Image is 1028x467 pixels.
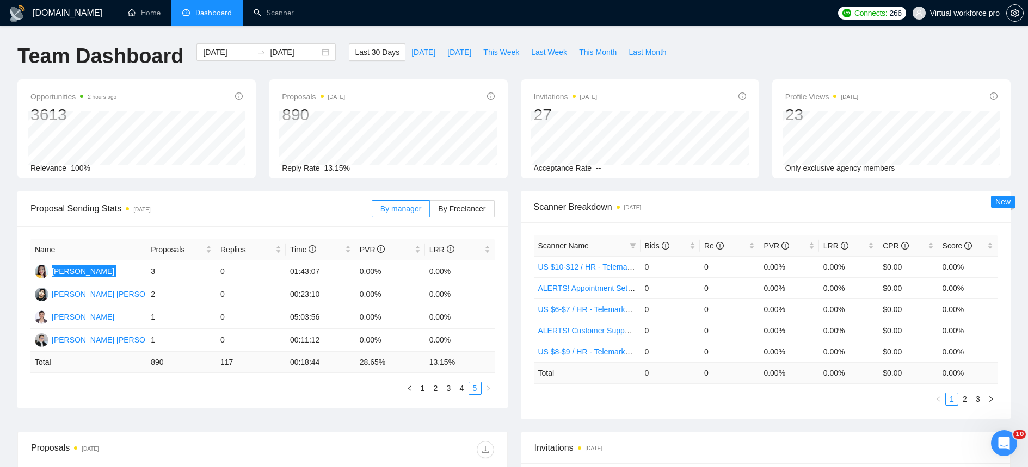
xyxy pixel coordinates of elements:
[538,305,642,314] a: US $6-$7 / HR - Telemarketing
[878,298,938,320] td: $0.00
[938,320,998,341] td: 0.00%
[938,298,998,320] td: 0.00%
[932,393,945,406] li: Previous Page
[785,104,858,125] div: 23
[88,94,116,100] time: 2 hours ago
[641,341,700,362] td: 0
[485,385,491,391] span: right
[377,245,385,253] span: info-circle
[841,242,848,250] span: info-circle
[128,8,161,17] a: homeHome
[203,46,253,58] input: Start date
[538,347,642,356] a: US $8-$9 / HR - Telemarketing
[425,329,495,352] td: 0.00%
[630,242,636,249] span: filter
[586,445,602,451] time: [DATE]
[349,43,405,61] button: Last 30 Days
[441,43,477,61] button: [DATE]
[257,48,266,57] span: swap-right
[405,43,441,61] button: [DATE]
[282,104,345,125] div: 890
[52,265,114,277] div: [PERSON_NAME]
[531,46,567,58] span: Last Week
[984,393,998,406] li: Next Page
[216,329,286,352] td: 0
[151,244,204,256] span: Proposals
[841,94,858,100] time: [DATE]
[938,362,998,383] td: 0.00 %
[534,362,641,383] td: Total
[641,298,700,320] td: 0
[645,241,669,250] span: Bids
[482,382,495,395] li: Next Page
[819,341,878,362] td: 0.00%
[286,283,355,306] td: 00:23:10
[534,164,592,172] span: Acceptance Rate
[538,241,589,250] span: Scanner Name
[35,265,48,278] img: SP
[935,396,942,402] span: left
[700,298,759,320] td: 0
[355,46,399,58] span: Last 30 Days
[30,202,372,215] span: Proposal Sending Stats
[82,446,99,452] time: [DATE]
[216,283,286,306] td: 0
[309,245,316,253] span: info-circle
[662,242,669,250] span: info-circle
[417,382,429,394] a: 1
[220,244,273,256] span: Replies
[759,341,818,362] td: 0.00%
[282,90,345,103] span: Proposals
[629,46,666,58] span: Last Month
[324,164,350,172] span: 13.15%
[407,385,413,391] span: left
[1007,9,1023,17] span: setting
[442,382,455,395] li: 3
[35,288,48,301] img: RM
[990,92,998,100] span: info-circle
[878,341,938,362] td: $0.00
[482,382,495,395] button: right
[71,164,90,172] span: 100%
[932,393,945,406] button: left
[819,320,878,341] td: 0.00%
[580,94,597,100] time: [DATE]
[759,298,818,320] td: 0.00%
[878,277,938,298] td: $0.00
[360,245,385,254] span: PVR
[380,204,421,213] span: By manager
[700,277,759,298] td: 0
[35,266,114,275] a: SP[PERSON_NAME]
[355,283,425,306] td: 0.00%
[988,396,994,402] span: right
[738,92,746,100] span: info-circle
[456,382,468,394] a: 4
[469,382,481,394] a: 5
[146,260,216,283] td: 3
[964,242,972,250] span: info-circle
[623,43,672,61] button: Last Month
[819,277,878,298] td: 0.00%
[469,382,482,395] li: 5
[878,256,938,277] td: $0.00
[216,352,286,373] td: 117
[443,382,455,394] a: 3
[538,284,692,292] a: ALERTS! Appointment Setting or Cold Calling
[216,239,286,260] th: Replies
[945,393,958,406] li: 1
[30,239,146,260] th: Name
[915,9,923,17] span: user
[972,393,984,405] a: 3
[538,326,651,335] a: ALERTS! Customer Support USA
[270,46,319,58] input: End date
[878,362,938,383] td: $ 0.00
[447,245,454,253] span: info-circle
[534,90,598,103] span: Invitations
[700,341,759,362] td: 0
[991,430,1017,456] iframe: Intercom live chat
[429,382,442,395] li: 2
[328,94,345,100] time: [DATE]
[785,164,895,172] span: Only exclusive agency members
[425,283,495,306] td: 0.00%
[627,238,638,254] span: filter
